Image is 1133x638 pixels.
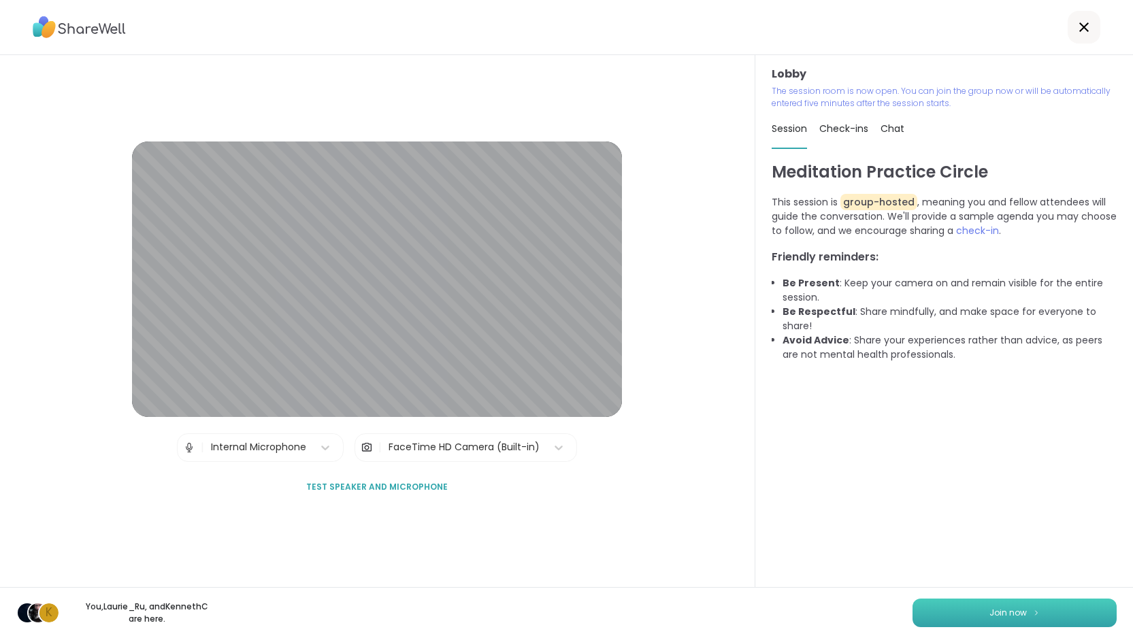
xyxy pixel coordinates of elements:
[783,305,1117,333] li: : Share mindfully, and make space for everyone to share!
[772,122,807,135] span: Session
[772,66,1117,82] h3: Lobby
[819,122,868,135] span: Check-ins
[783,276,840,290] b: Be Present
[881,122,904,135] span: Chat
[211,440,306,454] div: Internal Microphone
[301,473,453,501] button: Test speaker and microphone
[201,434,204,461] span: |
[361,434,373,461] img: Camera
[956,224,999,237] span: check-in
[840,194,917,210] span: group-hosted
[46,604,52,622] span: K
[18,603,37,622] img: QueenOfTheNight
[1032,609,1040,616] img: ShareWell Logomark
[306,481,448,493] span: Test speaker and microphone
[389,440,540,454] div: FaceTime HD Camera (Built-in)
[783,333,1117,362] li: : Share your experiences rather than advice, as peers are not mental health professionals.
[29,603,48,622] img: Laurie_Ru
[989,607,1027,619] span: Join now
[783,276,1117,305] li: : Keep your camera on and remain visible for the entire session.
[772,195,1117,238] p: This session is , meaning you and fellow attendees will guide the conversation. We'll provide a s...
[183,434,195,461] img: Microphone
[913,599,1117,627] button: Join now
[783,305,855,318] b: Be Respectful
[71,601,223,625] p: You, Laurie_Ru , and KennethC are here.
[772,160,1117,184] h1: Meditation Practice Circle
[772,85,1117,110] p: The session room is now open. You can join the group now or will be automatically entered five mi...
[378,434,382,461] span: |
[772,249,1117,265] h3: Friendly reminders:
[33,12,126,43] img: ShareWell Logo
[783,333,849,347] b: Avoid Advice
